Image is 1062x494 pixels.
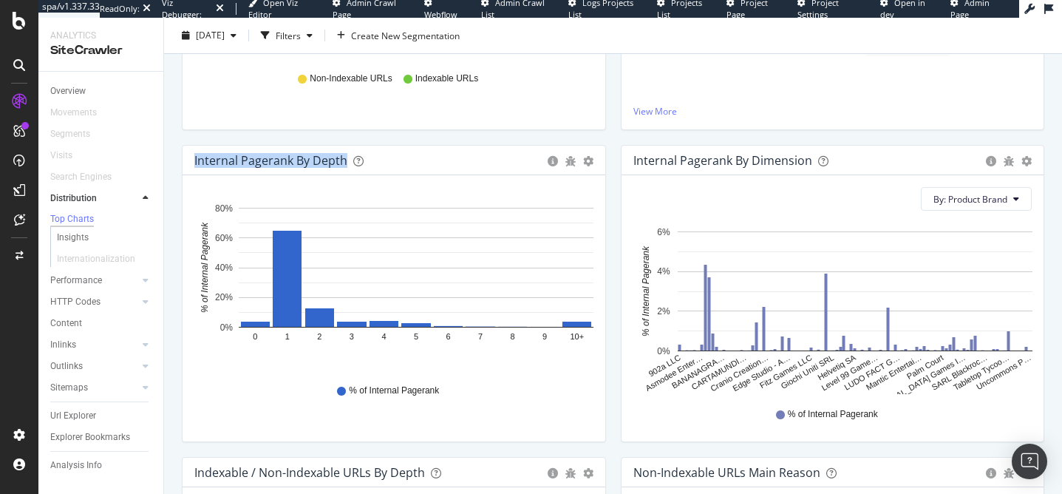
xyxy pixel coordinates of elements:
div: Segments [50,126,90,142]
div: Open Intercom Messenger [1012,444,1047,479]
text: % of Internal Pagerank [640,246,650,336]
div: Non-Indexable URLs Main Reason [633,465,820,480]
div: bug [1004,468,1014,478]
button: By: Product Brand [921,187,1032,211]
div: Inlinks [50,337,76,353]
div: Search Engines [50,169,112,185]
button: Create New Segmentation [331,24,466,47]
a: Explorer Bookmarks [50,430,153,445]
a: Analysis Info [50,458,153,473]
button: Filters [255,24,319,47]
div: Analysis Info [50,458,102,473]
a: Url Explorer [50,408,153,424]
a: Top Charts [50,212,153,227]
a: View More [633,105,1032,118]
a: Sitemaps [50,380,138,396]
svg: A chart. [194,199,593,370]
div: ReadOnly: [100,3,140,15]
div: Analytics [50,30,152,42]
text: 9 [542,333,547,342]
span: Create New Segmentation [351,29,460,41]
span: By: Product Brand [933,193,1007,206]
div: Overview [50,84,86,99]
text: 0 [253,333,257,342]
div: bug [1004,156,1014,166]
div: Top Charts [50,213,94,226]
text: 4% [657,267,670,277]
a: Overview [50,84,153,99]
text: Palm Court [905,353,944,381]
div: gear [1021,156,1032,166]
text: 6% [657,227,670,237]
text: 80% [215,203,233,214]
div: Internationalization [57,251,135,267]
a: Segments [50,126,105,142]
a: HTTP Codes [50,294,138,310]
text: 0% [657,346,670,356]
span: Webflow [424,9,457,20]
div: Insights [57,230,89,246]
div: bug [565,468,576,478]
svg: A chart. [633,223,1032,394]
text: 20% [215,293,233,303]
div: Performance [50,273,102,288]
button: [DATE] [176,24,242,47]
a: Content [50,316,153,331]
span: Non-Indexable URLs [310,72,392,85]
a: Inlinks [50,337,138,353]
div: Internal Pagerank By Dimension [633,153,812,168]
text: 40% [215,263,233,273]
div: gear [583,156,593,166]
div: circle-info [986,468,996,478]
div: Explorer Bookmarks [50,430,130,445]
text: 902a LLC [647,353,681,378]
div: Content [50,316,82,331]
text: 3 [350,333,354,342]
div: Indexable / Non-Indexable URLs by Depth [194,465,425,480]
div: Url Explorer [50,408,96,424]
div: gear [583,468,593,478]
a: Visits [50,148,87,163]
a: Insights [57,230,153,246]
div: Filters [276,29,301,41]
div: Distribution [50,191,97,206]
text: Helvetiq SA [816,353,857,382]
div: Internal Pagerank by Depth [194,153,347,168]
div: circle-info [548,156,558,166]
a: Performance [50,273,138,288]
div: Outlinks [50,359,83,374]
a: Distribution [50,191,138,206]
div: circle-info [548,468,558,478]
div: Movements [50,105,97,121]
div: HTTP Codes [50,294,101,310]
text: % of Internal Pagerank [200,222,210,313]
div: Visits [50,148,72,163]
text: 60% [215,233,233,243]
a: Internationalization [57,251,150,267]
text: 2 [317,333,321,342]
text: 4 [381,333,386,342]
div: SiteCrawler [50,42,152,59]
text: 10+ [570,333,584,342]
text: 2% [657,306,670,317]
span: % of Internal Pagerank [349,385,439,397]
a: Outlinks [50,359,138,374]
text: 1 [285,333,290,342]
span: % of Internal Pagerank [788,408,878,421]
text: 5 [414,333,418,342]
a: Movements [50,105,112,121]
text: 8 [511,333,515,342]
a: Search Engines [50,169,126,185]
text: 6 [446,333,450,342]
span: 2025 Sep. 18th [196,29,225,41]
span: Indexable URLs [415,72,478,85]
text: Giochi Uniti SRL [779,353,835,390]
text: 0% [220,322,234,333]
div: bug [565,156,576,166]
div: Sitemaps [50,380,88,396]
text: Fitz Games LLC [758,353,813,390]
div: circle-info [986,156,996,166]
text: 7 [478,333,483,342]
